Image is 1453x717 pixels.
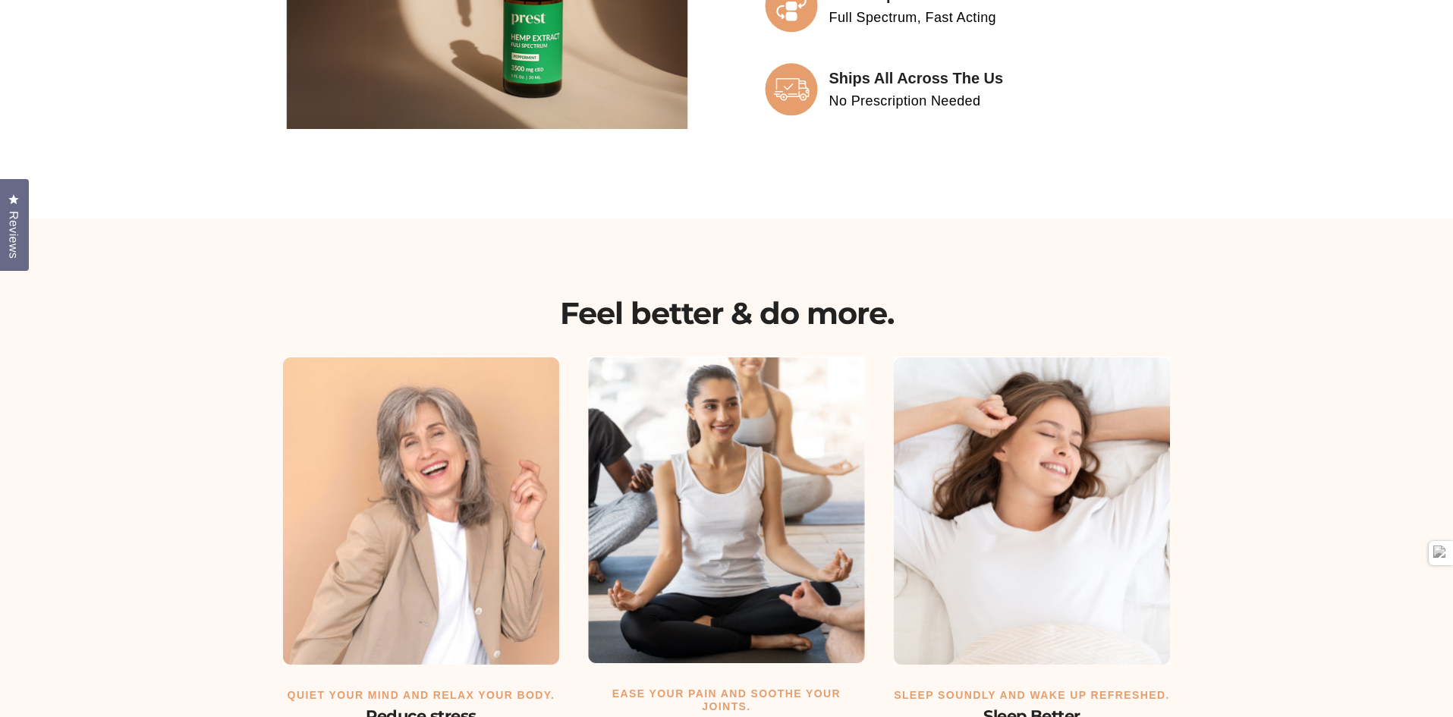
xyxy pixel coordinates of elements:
p: Full Spectrum, Fast Acting [829,6,996,29]
h2: Feel better & do more. [283,294,1171,332]
p: Quiet your mind and relax your body. [283,689,560,702]
span: Reviews [4,211,24,259]
p: No Prescription Needed [829,90,1004,112]
h5: Ships All Across The Us [829,67,1004,90]
p: Sleep soundly and wake up refreshed. [894,689,1171,702]
p: Ease your pain and soothe your joints. [588,687,865,713]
